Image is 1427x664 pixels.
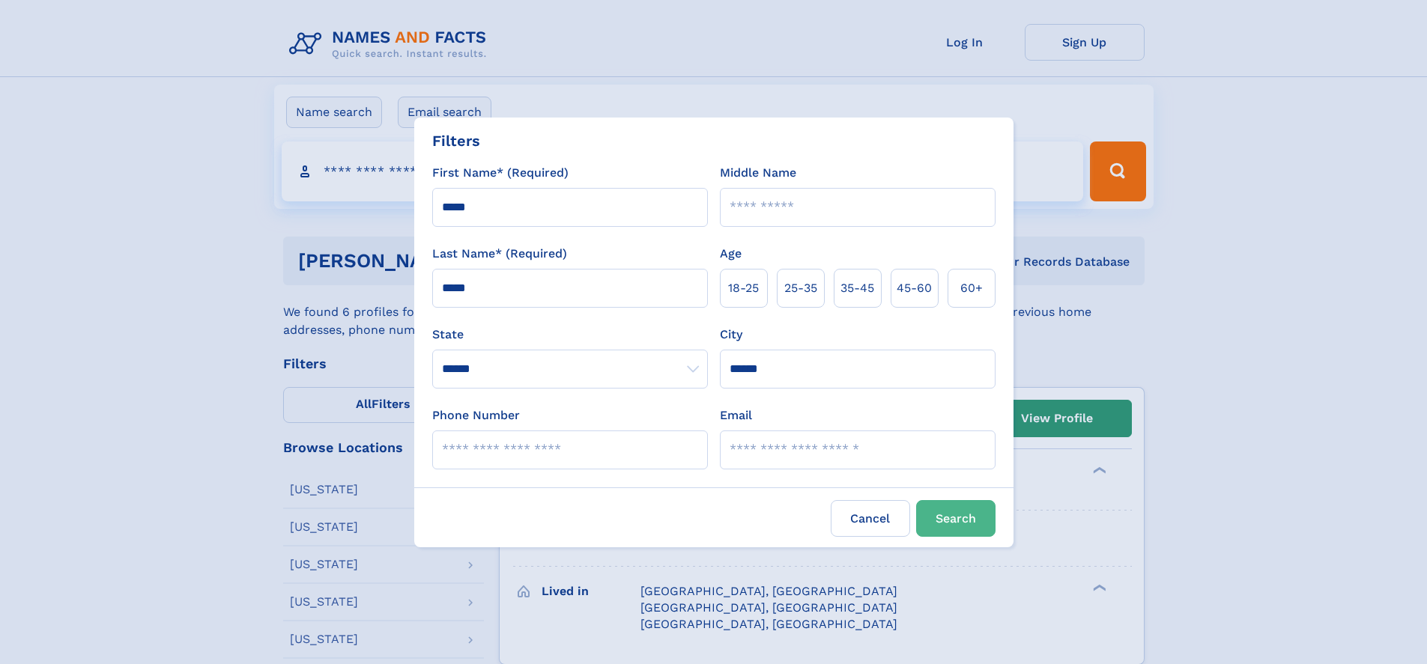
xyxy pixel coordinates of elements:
[432,245,567,263] label: Last Name* (Required)
[831,500,910,537] label: Cancel
[432,406,520,424] label: Phone Number
[720,326,742,344] label: City
[728,279,759,297] span: 18‑25
[897,279,932,297] span: 45‑60
[840,279,874,297] span: 35‑45
[720,245,742,263] label: Age
[432,326,708,344] label: State
[720,406,752,424] label: Email
[432,164,569,182] label: First Name* (Required)
[784,279,817,297] span: 25‑35
[720,164,796,182] label: Middle Name
[432,130,480,152] div: Filters
[916,500,996,537] button: Search
[960,279,983,297] span: 60+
